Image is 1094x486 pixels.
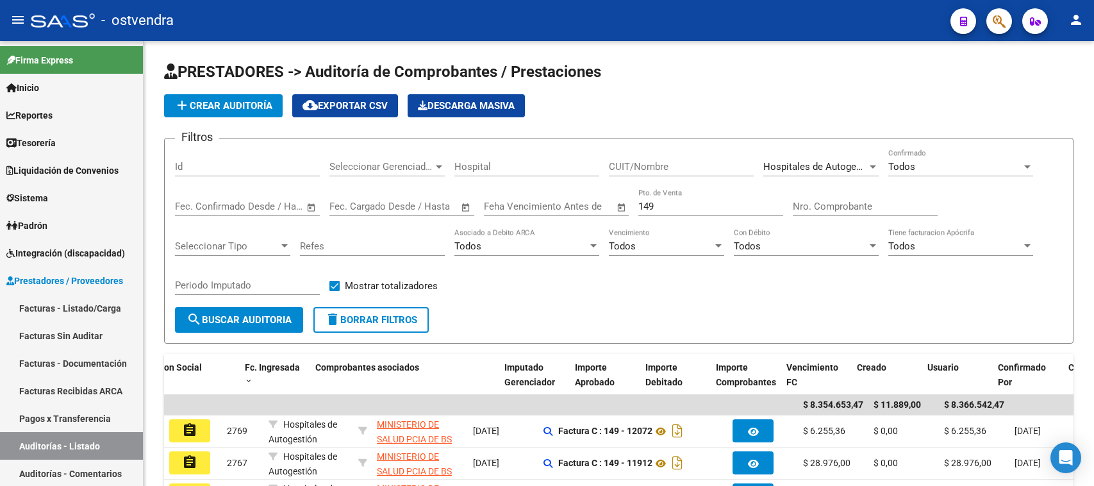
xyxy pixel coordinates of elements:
span: [DATE] [473,426,499,436]
datatable-header-cell: Importe Aprobado [570,354,640,410]
span: Confirmado Por [998,362,1046,387]
span: $ 0,00 [874,426,898,436]
input: Fecha fin [238,201,301,212]
span: Hospitales de Autogestión [269,419,337,444]
span: Todos [888,240,915,252]
span: 2767 [227,458,247,468]
span: Hospitales de Autogestión [269,451,337,476]
span: Prestadores / Proveedores [6,274,123,288]
span: $ 28.976,00 [803,458,850,468]
span: Tesorería [6,136,56,150]
datatable-header-cell: Fc. Ingresada [240,354,310,410]
strong: Factura C : 149 - 11912 [558,458,652,469]
span: Todos [609,240,636,252]
span: Imputado Gerenciador [504,362,555,387]
span: $ 28.976,00 [944,458,991,468]
span: Vencimiento FC [786,362,838,387]
span: Integración (discapacidad) [6,246,125,260]
span: $ 8.366.542,47 [944,399,1004,410]
span: Razon Social [149,362,202,373]
div: - 30626983398 [377,417,463,444]
span: $ 6.255,36 [944,426,986,436]
span: Usuario [927,362,959,373]
mat-icon: assignment [182,455,197,470]
input: Fecha inicio [329,201,381,212]
mat-icon: assignment [182,423,197,438]
mat-icon: search [186,312,202,327]
datatable-header-cell: Vencimiento FC [781,354,852,410]
span: 2769 [227,426,247,436]
span: [DATE] [1015,426,1041,436]
mat-icon: add [174,97,190,113]
button: Crear Auditoría [164,94,283,117]
span: Padrón [6,219,47,233]
span: $ 0,00 [874,458,898,468]
i: Descargar documento [669,421,686,441]
span: Importe Aprobado [575,362,615,387]
button: Open calendar [615,200,629,215]
mat-icon: menu [10,12,26,28]
i: Descargar documento [669,453,686,473]
button: Buscar Auditoria [175,307,303,333]
mat-icon: cloud_download [303,97,318,113]
span: Fc. Ingresada [245,362,300,373]
button: Open calendar [304,200,319,215]
button: Descarga Masiva [408,94,525,117]
strong: Factura C : 149 - 12072 [558,426,652,437]
span: [DATE] [1015,458,1041,468]
span: Reportes [6,108,53,122]
datatable-header-cell: Importe Comprobantes [711,354,781,410]
span: $ 8.354.653,47 [803,399,863,410]
mat-icon: person [1068,12,1084,28]
span: Todos [454,240,481,252]
h3: Filtros [175,128,219,146]
span: Firma Express [6,53,73,67]
span: Hospitales de Autogestión [763,161,878,172]
datatable-header-cell: Creado [852,354,922,410]
span: Creado [857,362,886,373]
button: Exportar CSV [292,94,398,117]
datatable-header-cell: Razon Social [144,354,240,410]
datatable-header-cell: Confirmado Por [993,354,1063,410]
span: Todos [888,161,915,172]
span: Seleccionar Gerenciador [329,161,433,172]
span: Descarga Masiva [418,100,515,112]
span: Borrar Filtros [325,314,417,326]
input: Fecha fin [393,201,455,212]
span: Inicio [6,81,39,95]
span: MINISTERIO DE SALUD PCIA DE BS AS O. P. [377,419,452,459]
span: $ 11.889,00 [874,399,921,410]
span: - ostvendra [101,6,174,35]
span: Mostrar totalizadores [345,278,438,294]
span: Crear Auditoría [174,100,272,112]
datatable-header-cell: Imputado Gerenciador [499,354,570,410]
datatable-header-cell: Importe Debitado [640,354,711,410]
span: Seleccionar Tipo [175,240,279,252]
span: PRESTADORES -> Auditoría de Comprobantes / Prestaciones [164,63,601,81]
datatable-header-cell: Usuario [922,354,993,410]
div: Open Intercom Messenger [1050,442,1081,473]
span: Comprobantes asociados [315,362,419,373]
span: Exportar CSV [303,100,388,112]
app-download-masive: Descarga masiva de comprobantes (adjuntos) [408,94,525,117]
span: Liquidación de Convenios [6,163,119,178]
datatable-header-cell: Comprobantes asociados [310,354,499,410]
span: Buscar Auditoria [186,314,292,326]
button: Open calendar [459,200,474,215]
span: Sistema [6,191,48,205]
span: Importe Debitado [645,362,683,387]
span: $ 6.255,36 [803,426,845,436]
span: Importe Comprobantes [716,362,776,387]
div: - 30626983398 [377,449,463,476]
span: Todos [734,240,761,252]
mat-icon: delete [325,312,340,327]
input: Fecha inicio [175,201,227,212]
button: Borrar Filtros [313,307,429,333]
span: [DATE] [473,458,499,468]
